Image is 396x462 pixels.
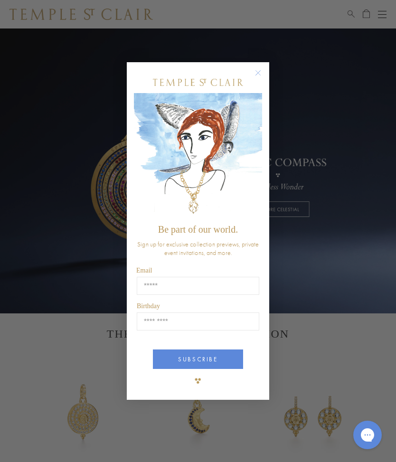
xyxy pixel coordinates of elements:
[136,267,152,274] span: Email
[153,79,243,86] img: Temple St. Clair
[257,72,269,84] button: Close dialog
[158,224,238,235] span: Be part of our world.
[137,240,259,257] span: Sign up for exclusive collection previews, private event invitations, and more.
[349,417,387,453] iframe: Gorgias live chat messenger
[137,302,160,310] span: Birthday
[153,349,243,369] button: SUBSCRIBE
[137,277,259,295] input: Email
[189,371,207,390] img: TSC
[134,93,262,220] img: c4a9eb12-d91a-4d4a-8ee0-386386f4f338.jpeg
